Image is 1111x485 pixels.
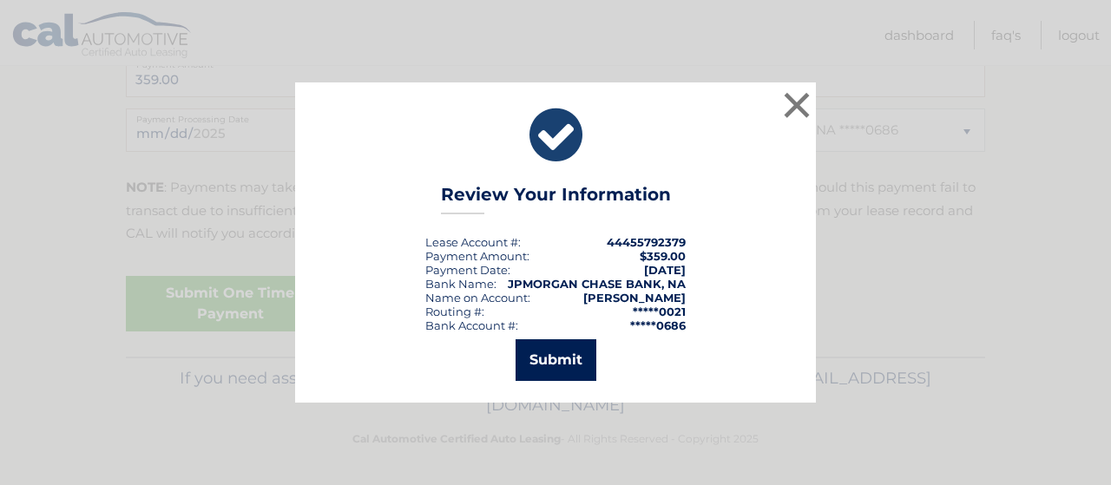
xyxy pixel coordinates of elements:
[583,291,686,305] strong: [PERSON_NAME]
[644,263,686,277] span: [DATE]
[779,88,814,122] button: ×
[640,249,686,263] span: $359.00
[425,277,496,291] div: Bank Name:
[425,305,484,318] div: Routing #:
[425,249,529,263] div: Payment Amount:
[516,339,596,381] button: Submit
[425,263,510,277] div: :
[441,184,671,214] h3: Review Your Information
[425,235,521,249] div: Lease Account #:
[425,291,530,305] div: Name on Account:
[425,263,508,277] span: Payment Date
[425,318,518,332] div: Bank Account #:
[607,235,686,249] strong: 44455792379
[508,277,686,291] strong: JPMORGAN CHASE BANK, NA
